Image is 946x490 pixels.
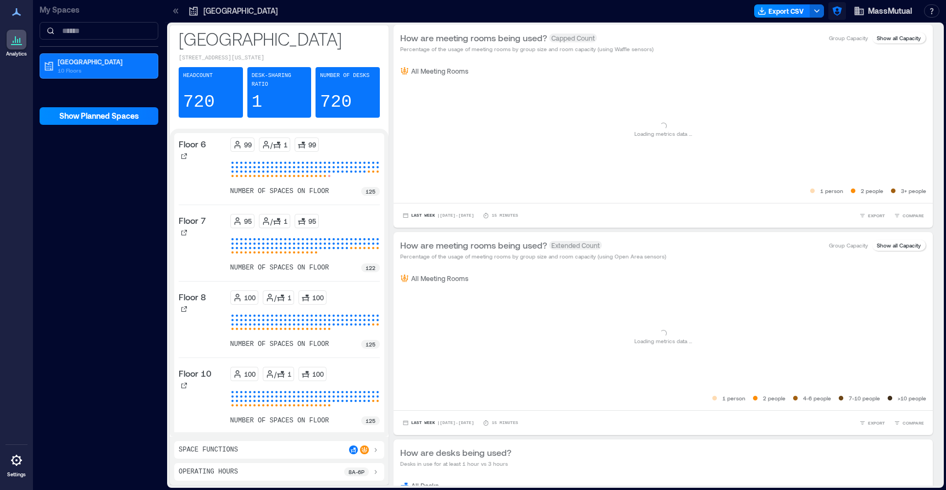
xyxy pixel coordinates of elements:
p: 720 [320,91,352,113]
p: Analytics [6,51,27,57]
p: 125 [366,187,375,196]
p: [STREET_ADDRESS][US_STATE] [179,54,380,63]
button: Last Week |[DATE]-[DATE] [400,210,476,221]
span: COMPARE [903,420,924,426]
p: Desks in use for at least 1 hour vs 3 hours [400,459,511,468]
button: Show Planned Spaces [40,107,158,125]
p: 7-10 people [849,394,880,403]
p: 1 [252,91,262,113]
p: 100 [312,370,324,378]
a: Analytics [3,26,30,60]
p: 95 [244,217,252,225]
p: [GEOGRAPHIC_DATA] [179,27,380,49]
p: 122 [366,263,375,272]
p: How are meeting rooms being used? [400,239,547,252]
p: Group Capacity [829,34,868,42]
p: 100 [312,293,324,302]
p: Floor 7 [179,214,206,227]
p: Loading metrics data ... [634,129,692,138]
button: COMPARE [892,210,926,221]
p: 2 people [861,186,883,195]
p: 10 Floors [58,66,150,75]
span: Extended Count [549,241,602,250]
button: Last Week |[DATE]-[DATE] [400,417,476,428]
p: 95 [308,217,316,225]
p: Percentage of the usage of meeting rooms by group size and room capacity (using Waffle sensors) [400,45,654,53]
p: Number of Desks [320,71,369,80]
span: MassMutual [868,5,912,16]
p: Settings [7,471,26,478]
p: [GEOGRAPHIC_DATA] [203,5,278,16]
p: Operating Hours [179,467,238,476]
p: number of spaces on floor [230,340,329,349]
p: All Meeting Rooms [411,274,468,283]
p: Headcount [183,71,213,80]
p: 15 minutes [491,420,518,426]
p: 99 [308,140,316,149]
button: MassMutual [850,2,915,20]
p: Floor 6 [179,137,206,151]
p: >10 people [898,394,926,403]
p: 125 [366,416,375,425]
span: Capped Count [549,34,597,42]
p: How are meeting rooms being used? [400,31,547,45]
span: Show Planned Spaces [59,111,139,122]
p: number of spaces on floor [230,416,329,425]
p: 1 [284,217,287,225]
p: / [270,140,273,149]
p: / [274,293,276,302]
p: 100 [244,370,256,378]
p: 100 [244,293,256,302]
p: 15 minutes [491,212,518,219]
p: All Desks [411,481,439,490]
p: Show all Capacity [877,34,921,42]
p: 1 [287,370,291,378]
p: Show all Capacity [877,241,921,250]
p: 3+ people [901,186,926,195]
span: EXPORT [868,420,885,426]
button: EXPORT [857,417,887,428]
p: number of spaces on floor [230,187,329,196]
p: Percentage of the usage of meeting rooms by group size and room capacity (using Open Area sensors) [400,252,666,261]
button: EXPORT [857,210,887,221]
p: Loading metrics data ... [634,337,692,345]
button: COMPARE [892,417,926,428]
p: Group Capacity [829,241,868,250]
p: Floor 8 [179,290,206,304]
p: Space Functions [179,445,238,454]
p: / [274,370,276,378]
p: My Spaces [40,4,158,15]
span: COMPARE [903,212,924,219]
p: 1 person [820,186,843,195]
span: EXPORT [868,212,885,219]
p: [GEOGRAPHIC_DATA] [58,57,150,66]
a: Settings [3,447,30,481]
p: Desk-sharing ratio [252,71,307,89]
p: 1 person [722,394,745,403]
p: 1 [284,140,287,149]
p: 99 [244,140,252,149]
p: 4-6 people [803,394,831,403]
p: number of spaces on floor [230,263,329,272]
p: 720 [183,91,215,113]
p: 8a - 6p [348,467,364,476]
p: All Meeting Rooms [411,67,468,75]
p: 1 [287,293,291,302]
p: Floor 10 [179,367,212,380]
p: How are desks being used? [400,446,511,459]
p: 125 [366,340,375,349]
button: Export CSV [754,4,810,18]
p: 2 people [763,394,785,403]
p: / [270,217,273,225]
